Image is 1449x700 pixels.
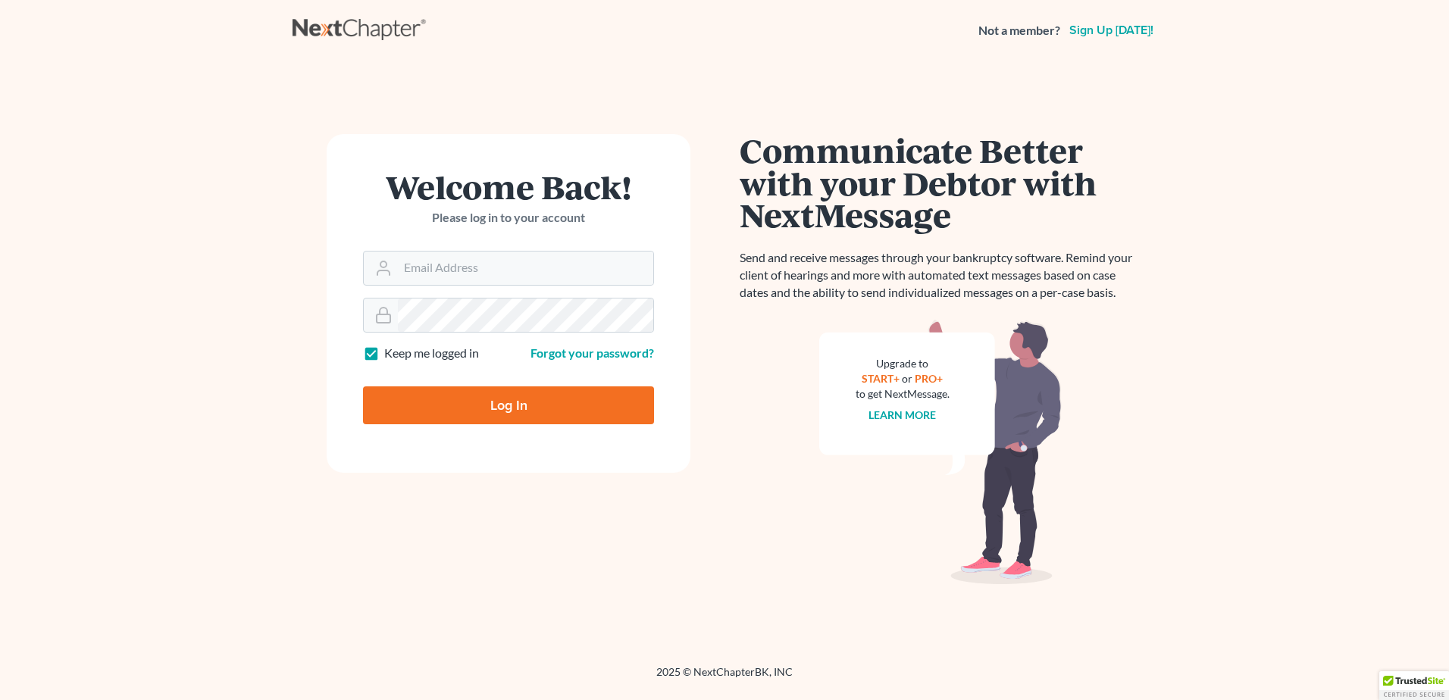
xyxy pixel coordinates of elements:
[903,372,913,385] span: or
[740,134,1141,231] h1: Communicate Better with your Debtor with NextMessage
[862,372,900,385] a: START+
[740,249,1141,302] p: Send and receive messages through your bankruptcy software. Remind your client of hearings and mo...
[530,345,654,360] a: Forgot your password?
[363,386,654,424] input: Log In
[869,408,937,421] a: Learn more
[1066,24,1156,36] a: Sign up [DATE]!
[978,22,1060,39] strong: Not a member?
[856,386,950,402] div: to get NextMessage.
[1379,671,1449,700] div: TrustedSite Certified
[819,320,1062,585] img: nextmessage_bg-59042aed3d76b12b5cd301f8e5b87938c9018125f34e5fa2b7a6b67550977c72.svg
[915,372,944,385] a: PRO+
[363,209,654,227] p: Please log in to your account
[856,356,950,371] div: Upgrade to
[398,252,653,285] input: Email Address
[363,170,654,203] h1: Welcome Back!
[293,664,1156,692] div: 2025 © NextChapterBK, INC
[384,345,479,362] label: Keep me logged in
